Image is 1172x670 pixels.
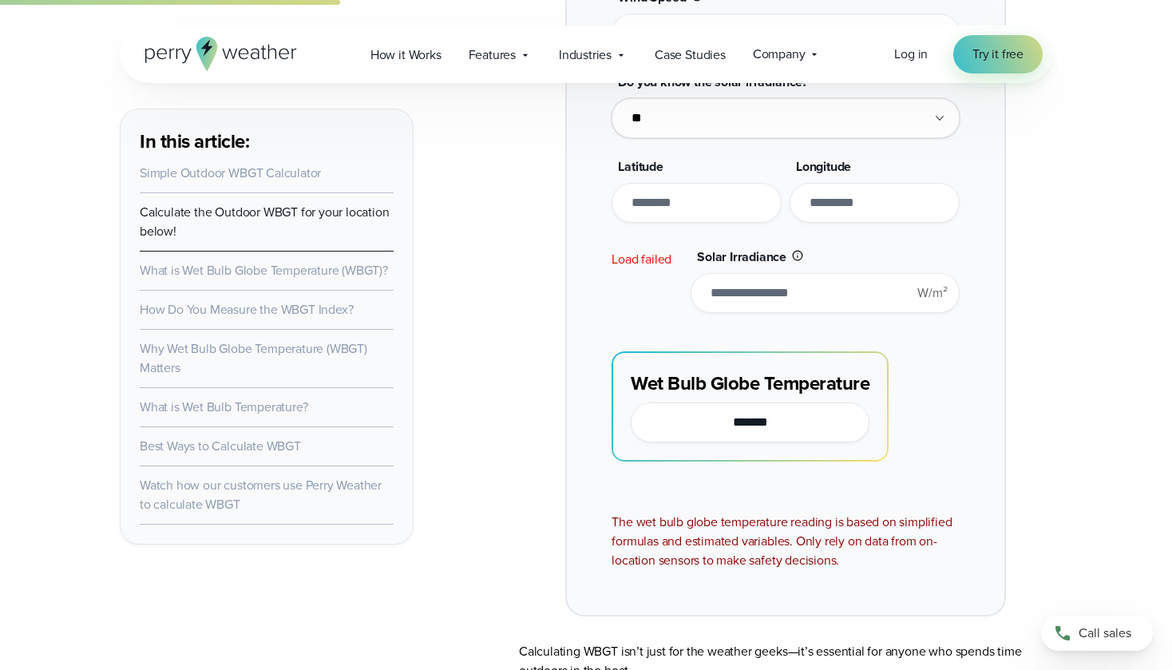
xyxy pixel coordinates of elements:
span: Longitude [796,157,851,176]
span: Latitude [618,157,663,176]
span: Features [469,46,516,65]
a: Calculate the Outdoor WBGT for your location below! [140,203,389,240]
a: How it Works [357,38,455,71]
a: Simple Outdoor WBGT Calculator [140,164,321,182]
span: Solar Irradiance [697,248,786,266]
a: Log in [894,45,928,64]
div: The wet bulb globe temperature reading is based on simplified formulas and estimated variables. O... [612,513,959,570]
span: Load failed [612,250,671,268]
span: Company [753,45,806,64]
a: How Do You Measure the WBGT Index? [140,300,353,319]
a: Best Ways to Calculate WBGT [140,437,301,455]
a: Watch how our customers use Perry Weather to calculate WBGT [140,476,382,513]
a: What is Wet Bulb Temperature? [140,398,307,416]
a: Try it free [953,35,1043,73]
a: What is Wet Bulb Globe Temperature (WBGT)? [140,261,388,279]
span: Try it free [972,45,1024,64]
a: Case Studies [641,38,739,71]
a: Call sales [1041,616,1153,651]
span: Log in [894,45,928,63]
span: Industries [559,46,612,65]
span: Case Studies [655,46,726,65]
a: Why Wet Bulb Globe Temperature (WBGT) Matters [140,339,367,377]
span: Call sales [1079,624,1131,643]
span: How it Works [370,46,441,65]
h3: In this article: [140,129,394,154]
